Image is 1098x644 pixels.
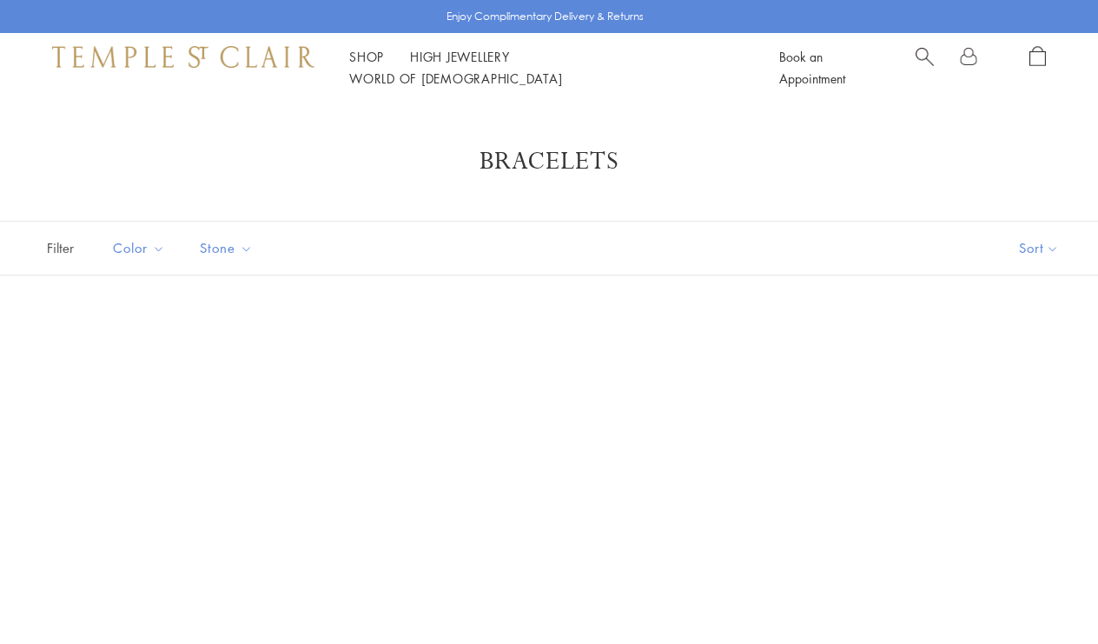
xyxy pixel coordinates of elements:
a: B41824-COSMOSM [741,319,1055,633]
a: ShopShop [349,48,384,65]
p: Enjoy Complimentary Delivery & Returns [446,8,644,25]
a: 18K Rainbow Eternity Bracelet [43,319,357,633]
span: Stone [191,237,266,259]
a: Search [916,46,934,90]
a: 18K Diamond Classic Eternity Bracelet [392,319,705,633]
span: Color [104,237,178,259]
img: Temple St. Clair [52,46,314,67]
a: Book an Appointment [779,48,845,87]
a: Open Shopping Bag [1029,46,1046,90]
button: Color [100,229,178,268]
a: High JewelleryHigh Jewellery [410,48,510,65]
nav: Main navigation [349,46,740,90]
h1: Bracelets [69,146,1029,177]
button: Stone [187,229,266,268]
a: World of [DEMOGRAPHIC_DATA]World of [DEMOGRAPHIC_DATA] [349,70,562,87]
button: Show sort by [980,222,1098,275]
